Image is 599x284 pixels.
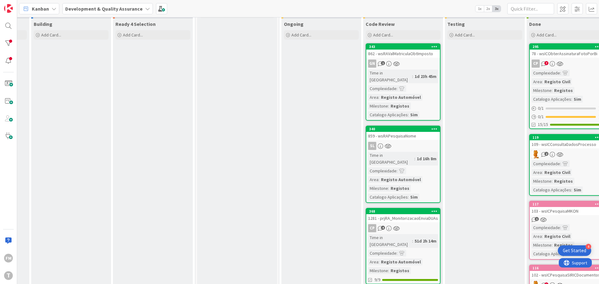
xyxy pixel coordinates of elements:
span: : [412,238,413,244]
div: 859 - wsRAPesquisaNome [366,132,440,140]
div: Area [532,78,542,85]
span: 1x [475,6,484,12]
div: GN [366,60,440,68]
div: 340859 - wsRAPesquisaNome [366,126,440,140]
span: : [408,111,409,118]
div: Sim [572,96,583,103]
span: : [388,267,389,274]
div: Catalogo Aplicações [532,250,571,257]
div: 343862 - wsRAValMatriculaObtImposto [366,44,440,58]
div: 368 [366,209,440,214]
span: Add Card... [291,32,311,38]
span: : [388,185,389,192]
span: Add Card... [455,32,475,38]
span: Add Card... [373,32,393,38]
span: : [571,186,572,193]
div: Get Started [563,248,586,254]
span: 1 [381,61,385,65]
div: 4 [586,244,591,249]
div: Complexidade [368,85,397,92]
div: Catalogo Aplicações [368,111,408,118]
span: 2 [544,152,548,156]
div: SL [368,142,376,150]
div: Area [368,176,378,183]
span: : [397,250,397,257]
div: Complexidade [368,167,397,174]
div: FM [4,254,13,262]
span: 0 / 1 [538,105,544,112]
span: Ready 4 Selection [115,21,156,27]
div: 1281 - prjRA_MonitorizacaoEnviaDUAs [366,214,440,222]
div: Time in [GEOGRAPHIC_DATA] [368,234,412,248]
div: Time in [GEOGRAPHIC_DATA] [368,152,414,166]
div: SL [366,142,440,150]
div: Area [532,233,542,240]
div: Milestone [368,103,388,109]
span: 9/9 [374,277,380,283]
div: Sim [409,194,419,200]
span: Add Card... [537,32,557,38]
div: Sim [409,111,419,118]
span: 7 [544,61,548,65]
a: 343862 - wsRAValMatriculaObtImpostoGNTime in [GEOGRAPHIC_DATA]:1d 23h 45mComplexidade:Area:Regist... [366,43,441,121]
div: 3681281 - prjRA_MonitorizacaoEnviaDUAs [366,209,440,222]
span: Add Card... [41,32,61,38]
div: T [4,271,13,280]
span: : [397,167,397,174]
div: 343 [369,45,440,49]
span: Ongoing [284,21,304,27]
div: Complexidade [532,70,560,76]
div: CP [368,224,376,232]
a: 340859 - wsRAPesquisaNomeSLTime in [GEOGRAPHIC_DATA]:1d 16h 8mComplexidade:Area:Registo Automóvel... [366,126,441,203]
div: 368 [369,209,440,214]
div: 340 [366,126,440,132]
span: : [414,155,415,162]
span: : [542,169,543,176]
span: : [560,70,561,76]
span: Code Review [366,21,395,27]
div: Milestone [532,178,552,185]
div: CP [366,224,440,232]
div: Registos [553,178,574,185]
div: Milestone [368,185,388,192]
span: : [397,85,397,92]
div: Catalogo Aplicações [532,96,571,103]
span: Support [13,1,28,8]
span: : [552,242,553,248]
input: Quick Filter... [507,3,554,14]
div: Registo Automóvel [379,94,422,101]
img: RL [532,150,540,158]
div: Milestone [532,87,552,94]
div: Complexidade [532,160,560,167]
span: 1 [535,217,539,221]
span: : [552,87,553,94]
span: 3x [492,6,501,12]
span: : [408,194,409,200]
span: Kanban [32,5,49,12]
div: Open Get Started checklist, remaining modules: 4 [558,245,591,256]
div: Catalogo Aplicações [532,186,571,193]
span: : [552,178,553,185]
div: 862 - wsRAValMatriculaObtImposto [366,50,440,58]
div: Milestone [532,242,552,248]
span: Done [529,21,541,27]
img: Visit kanbanzone.com [4,4,13,13]
span: : [412,73,413,80]
div: 1d 16h 8m [415,155,438,162]
span: Add Card... [123,32,143,38]
span: 0 / 1 [538,113,544,120]
div: Registos [389,185,411,192]
span: 15/15 [538,121,548,128]
span: : [571,96,572,103]
span: : [542,78,543,85]
div: Registo Civil [543,169,572,176]
div: Registo Civil [543,233,572,240]
div: Complexidade [368,250,397,257]
b: Development & Quality Assurance [65,6,143,12]
div: Registos [553,87,574,94]
span: Building [34,21,52,27]
span: Testing [447,21,465,27]
span: : [388,103,389,109]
